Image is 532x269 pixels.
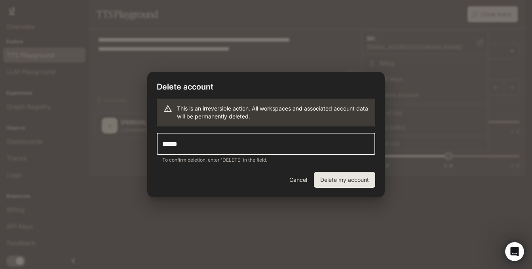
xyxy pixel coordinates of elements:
[177,101,369,124] div: This is an irreversible action. All workspaces and associated account data will be permanently de...
[505,242,524,261] iframe: Intercom live chat
[147,72,385,99] h2: Delete account
[314,172,375,188] button: Delete my account
[162,156,370,164] p: To confirm deletion, enter 'DELETE' in the field.
[285,172,311,188] button: Cancel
